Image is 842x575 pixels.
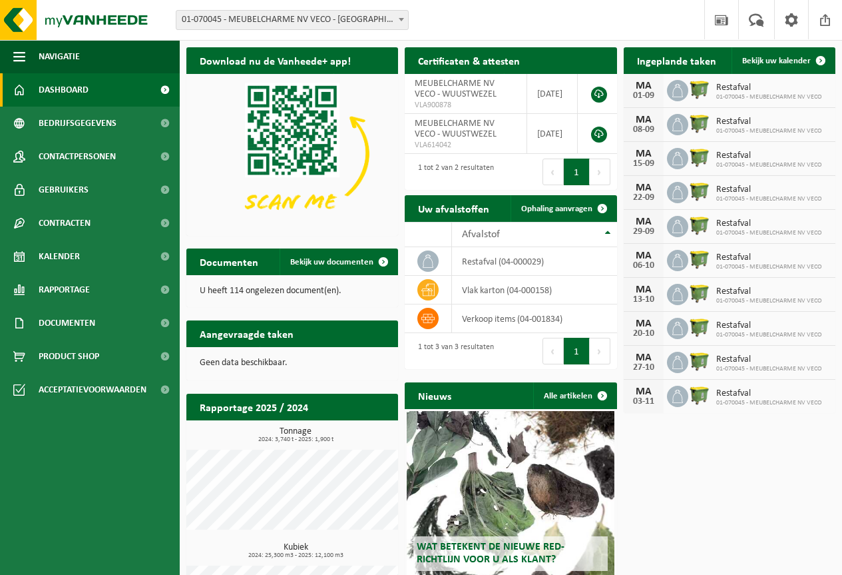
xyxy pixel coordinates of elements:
div: MA [630,251,657,261]
div: MA [630,183,657,193]
span: Contracten [39,207,91,240]
img: Download de VHEPlus App [186,74,398,233]
div: 20-10 [630,329,657,338]
span: Bedrijfsgegevens [39,107,116,140]
div: 22-09 [630,193,657,203]
div: MA [630,149,657,159]
span: Navigatie [39,40,80,73]
a: Bekijk rapportage [299,420,397,446]
a: Bekijk uw documenten [280,249,397,275]
span: Dashboard [39,73,89,107]
div: MA [630,352,657,363]
button: Next [590,338,610,364]
span: Bekijk uw documenten [290,258,373,267]
h2: Nieuws [405,382,465,408]
span: Rapportage [39,273,90,306]
span: Restafval [716,287,822,297]
span: 01-070045 - MEUBELCHARME NV VECO - WUUSTWEZEL [176,10,409,30]
div: MA [630,81,657,91]
td: restafval (04-000029) [452,247,616,276]
div: MA [630,318,657,329]
span: 01-070045 - MEUBELCHARME NV VECO [716,93,822,101]
div: 13-10 [630,295,657,304]
img: WB-1100-HPE-GN-50 [688,78,711,101]
span: 01-070045 - MEUBELCHARME NV VECO [716,365,822,373]
span: Product Shop [39,340,99,373]
span: MEUBELCHARME NV VECO - WUUSTWEZEL [415,79,497,99]
img: WB-1100-HPE-GN-50 [688,316,711,338]
div: 03-11 [630,397,657,406]
div: MA [630,217,657,227]
span: Restafval [716,83,822,93]
h2: Download nu de Vanheede+ app! [186,47,364,73]
div: 01-09 [630,91,657,101]
span: 01-070045 - MEUBELCHARME NV VECO [716,399,822,407]
span: Ophaling aanvragen [521,205,592,213]
div: 15-09 [630,159,657,169]
p: Geen data beschikbaar. [200,358,385,368]
span: Restafval [716,151,822,161]
h2: Rapportage 2025 / 2024 [186,394,321,420]
h2: Aangevraagde taken [186,320,307,346]
span: 01-070045 - MEUBELCHARME NV VECO [716,263,822,271]
img: WB-1100-HPE-GN-50 [688,248,711,271]
span: Gebruikers [39,173,89,207]
td: vlak karton (04-000158) [452,276,616,304]
h2: Ingeplande taken [624,47,730,73]
span: Restafval [716,354,822,365]
div: MA [630,115,657,125]
button: 1 [564,159,590,185]
img: WB-1100-HPE-GN-50 [688,112,711,135]
span: Documenten [39,306,95,340]
div: 06-10 [630,261,657,271]
td: [DATE] [527,74,578,114]
span: MEUBELCHARME NV VECO - WUUSTWEZEL [415,119,497,139]
img: WB-1100-HPE-GN-50 [688,384,711,406]
span: 01-070045 - MEUBELCHARME NV VECO [716,161,822,169]
img: WB-1100-HPE-GN-50 [688,350,711,372]
span: Restafval [716,253,822,263]
span: 01-070045 - MEUBELCHARME NV VECO - WUUSTWEZEL [176,11,408,29]
span: Wat betekent de nieuwe RED-richtlijn voor u als klant? [417,542,564,565]
button: 1 [564,338,590,364]
a: Alle artikelen [533,382,616,409]
td: verkoop items (04-001834) [452,304,616,333]
img: WB-1100-HPE-GN-50 [688,180,711,203]
a: Ophaling aanvragen [511,195,616,222]
div: MA [630,386,657,397]
span: Bekijk uw kalender [742,57,811,65]
h2: Certificaten & attesten [405,47,533,73]
span: VLA614042 [415,140,517,151]
div: 1 tot 2 van 2 resultaten [411,157,494,187]
span: 01-070045 - MEUBELCHARME NV VECO [716,127,822,135]
div: 08-09 [630,125,657,135]
span: 2024: 25,300 m3 - 2025: 12,100 m3 [193,552,398,559]
span: Restafval [716,219,822,229]
span: 01-070045 - MEUBELCHARME NV VECO [716,229,822,237]
span: 2024: 3,740 t - 2025: 1,900 t [193,436,398,443]
div: 1 tot 3 van 3 resultaten [411,336,494,366]
h3: Tonnage [193,427,398,443]
img: WB-1100-HPE-GN-50 [688,214,711,237]
td: [DATE] [527,114,578,154]
span: Kalender [39,240,80,273]
span: 01-070045 - MEUBELCHARME NV VECO [716,297,822,305]
button: Previous [542,338,564,364]
div: 27-10 [630,363,657,372]
h2: Documenten [186,249,272,275]
img: WB-1100-HPE-GN-50 [688,146,711,169]
span: 01-070045 - MEUBELCHARME NV VECO [716,195,822,203]
h3: Kubiek [193,543,398,559]
h2: Uw afvalstoffen [405,195,503,221]
span: Restafval [716,117,822,127]
button: Previous [542,159,564,185]
span: Acceptatievoorwaarden [39,373,146,406]
span: 01-070045 - MEUBELCHARME NV VECO [716,331,822,339]
span: VLA900878 [415,100,517,111]
span: Afvalstof [462,229,500,240]
span: Contactpersonen [39,140,116,173]
a: Bekijk uw kalender [732,47,834,74]
button: Next [590,159,610,185]
span: Restafval [716,185,822,195]
span: Restafval [716,388,822,399]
